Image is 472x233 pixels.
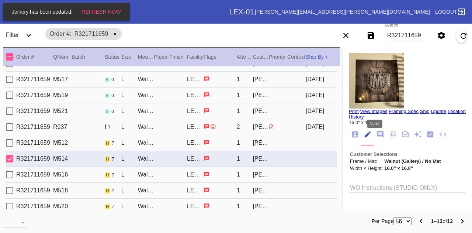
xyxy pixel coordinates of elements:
[138,52,154,61] div: Moulding / Mat
[389,130,397,139] ng-md-icon: Measurements
[237,92,253,99] div: 1
[138,140,154,146] div: Walnut (Gallery) / No Mat
[187,124,204,130] div: LEX-01
[108,125,111,130] span: 7 workflow steps remaining
[121,171,138,178] div: L
[3,25,41,46] div: FilterExpand
[350,151,441,157] td: Customer Selections
[6,122,17,132] md-checkbox: Select Work Order
[16,187,53,194] div: R321711659
[306,92,337,99] div: [DATE]
[426,130,434,139] ng-md-icon: Workflow
[138,92,154,99] div: Walnut (Gallery) / No Mat
[431,218,442,224] b: 1–13
[6,103,337,119] div: Select Work OrderR321711659M521Shipped 0 workflow steps remainingLWalnut (Gallery) / No MatLEX-01...
[112,157,114,162] span: 7 workflow steps remaining
[6,183,337,199] div: Select Work OrderR321711659M518Hold 7 workflow steps remainingLWalnut (Gallery) / No MatLEX-011[P...
[6,135,337,151] div: Select Work OrderR321711659M512Hold 7 workflow steps remainingLWalnut (Gallery) / No MatLEX-011[P...
[53,124,72,130] div: R937
[121,187,138,194] div: L
[253,76,269,83] div: [PERSON_NAME]
[384,165,413,171] b: 16.0" × 16.0"
[105,188,110,193] span: Hold
[6,186,17,195] md-checkbox: Select Work Order
[237,187,253,194] div: 1
[81,9,121,15] span: Refresh Now
[269,52,287,61] div: Priority
[349,120,466,125] div: 16.0" x 16.0"
[306,108,337,114] div: [DATE]
[253,203,269,210] div: [PERSON_NAME]
[204,203,209,209] span: Has instructions from customer. Has instructions from business.
[53,108,72,114] div: M521
[253,92,269,99] div: [PERSON_NAME]
[79,5,123,18] button: Refresh Now
[106,109,109,114] span: s
[74,31,108,37] span: R321711659
[253,108,269,114] div: [PERSON_NAME]
[237,171,253,178] div: 1
[16,140,53,146] div: R321711659
[341,35,350,41] ng-md-icon: Clear filters
[433,5,466,18] a: Logout
[121,203,138,210] div: L
[204,52,237,61] div: Flags
[10,9,75,15] span: Joinery has been updated.
[16,155,53,162] div: R321711659
[237,108,253,114] div: 1
[237,124,253,130] div: 2
[53,155,72,162] div: M514
[204,187,209,193] span: Has instructions from customer. Has instructions from business.
[187,92,204,99] div: LEX-01
[414,214,428,229] button: Previous Page
[106,77,109,82] span: s
[376,130,384,139] ng-md-icon: Notes
[401,130,409,139] ng-md-icon: Package Note
[121,155,138,162] div: L
[6,138,17,148] md-checkbox: Select Work Order
[237,203,253,210] div: 1
[112,204,114,209] span: 7
[138,155,154,162] div: Walnut (Gallery) / No Mat
[2,217,27,228] md-select: download-file: Download...
[105,52,121,61] div: Status
[112,157,114,162] span: 7
[138,187,154,194] div: Walnut (Gallery) / No Mat
[6,90,17,100] md-checkbox: Select Work Order
[53,203,72,210] div: M520
[16,76,53,83] div: R321711659
[237,140,253,146] div: 1
[339,28,353,43] button: Clear filters
[364,28,378,43] button: Save filters
[269,124,273,130] span: R
[349,109,466,125] div: · · · ·
[237,76,253,83] div: 1
[16,92,53,99] div: R321711659
[204,123,209,130] span: Has instructions from customer. Has instructions from business.
[6,75,17,84] md-checkbox: Select Work Order
[111,93,114,98] span: 0
[187,140,204,146] div: LEX-01
[108,125,111,130] span: 7
[6,170,17,179] md-checkbox: Select Work Order
[112,172,114,178] span: 7
[112,141,114,146] span: 7
[253,171,269,178] div: [PERSON_NAME]
[434,28,449,43] button: Settings
[106,188,109,193] span: h
[306,52,337,61] div: Ship By ↑
[105,172,110,178] span: Hold
[112,172,114,178] span: 7 workflow steps remaining
[111,77,114,82] span: 0
[121,76,138,83] div: L
[349,109,466,120] a: Location History
[350,158,383,164] td: Frame / Mat:
[111,77,114,82] span: 0 workflow steps remaining
[53,52,72,61] div: QNum
[6,51,17,63] md-checkbox: Select All
[105,141,110,146] span: Hold
[287,52,306,61] div: Context
[431,109,446,114] a: Update
[6,106,17,116] md-checkbox: Select Work Order
[204,92,209,98] span: Has instructions from customer. Has instructions from business.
